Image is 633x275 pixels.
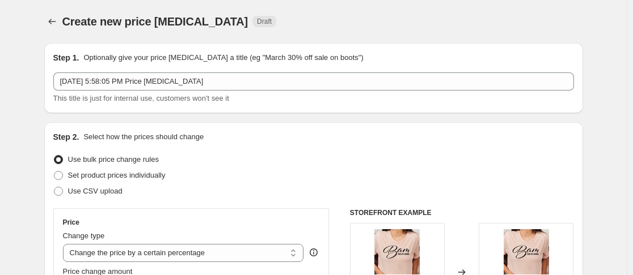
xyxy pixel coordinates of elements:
input: 30% off holiday sale [53,72,574,91]
div: help [308,247,319,258]
h2: Step 1. [53,52,79,63]
span: Draft [257,17,272,26]
span: Change type [63,231,105,240]
span: Use CSV upload [68,187,123,195]
h6: STOREFRONT EXAMPLE [350,208,574,217]
span: This title is just for internal use, customers won't see it [53,94,229,102]
span: Use bulk price change rules [68,155,159,164]
p: Optionally give your price [MEDICAL_DATA] a title (eg "March 30% off sale on boots") [83,52,363,63]
span: Create new price [MEDICAL_DATA] [62,15,248,28]
span: Set product prices individually [68,171,166,179]
h2: Step 2. [53,131,79,143]
p: Select how the prices should change [83,131,204,143]
img: bam_80x.png [374,229,420,274]
img: bam_80x.png [504,229,549,274]
button: Price change jobs [44,14,60,29]
h3: Price [63,218,79,227]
